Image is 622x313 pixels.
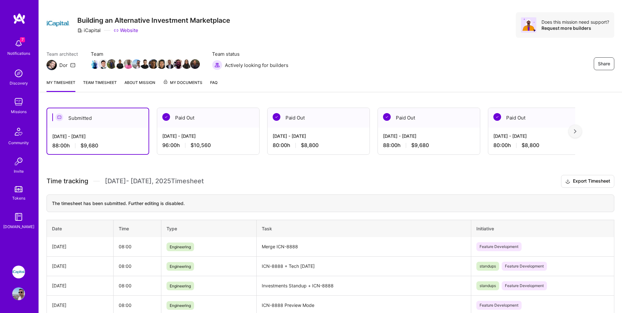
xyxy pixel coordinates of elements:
[594,57,614,70] button: Share
[59,62,68,69] div: Dor
[166,262,194,271] span: Engineering
[14,168,24,175] div: Invite
[47,51,78,57] span: Team architect
[12,37,25,50] img: bell
[191,142,211,149] span: $10,560
[105,177,204,185] span: [DATE] - [DATE] , 2025 Timesheet
[268,108,370,128] div: Paid Out
[12,287,25,300] img: User Avatar
[158,59,166,70] a: Team Member Avatar
[83,79,117,92] a: Team timesheet
[116,59,124,70] a: Team Member Avatar
[273,133,364,139] div: [DATE] - [DATE]
[493,113,501,121] img: Paid Out
[502,281,547,290] span: Feature Development
[13,13,26,24] img: logo
[476,301,522,310] span: Feature Development
[561,175,614,188] button: Export Timesheet
[12,195,25,202] div: Tokens
[140,59,150,69] img: Team Member Avatar
[114,237,161,257] td: 08:00
[47,220,114,237] th: Date
[383,113,391,121] img: Paid Out
[163,79,202,86] span: My Documents
[522,142,539,149] span: $8,800
[47,60,57,70] img: Team Architect
[149,59,158,70] a: Team Member Avatar
[163,79,202,92] a: My Documents
[257,237,471,257] td: Merge ICN-8888
[502,262,547,271] span: Feature Development
[3,223,34,230] div: [DOMAIN_NAME]
[107,59,116,69] img: Team Member Avatar
[52,243,108,250] div: [DATE]
[98,59,108,69] img: Team Member Avatar
[70,62,75,68] i: icon Mail
[47,108,149,128] div: Submitted
[114,276,161,295] td: 08:00
[11,266,27,278] a: iCapital: Building an Alternative Investment Marketplace
[565,178,570,185] i: icon Download
[174,59,183,70] a: Team Member Avatar
[12,95,25,108] img: teamwork
[161,220,256,237] th: Type
[90,59,100,69] img: Team Member Avatar
[488,108,590,128] div: Paid Out
[81,142,98,149] span: $9,680
[132,59,141,69] img: Team Member Avatar
[574,129,576,134] img: right
[124,59,133,69] img: Team Member Avatar
[471,220,614,237] th: Initiative
[166,301,194,310] span: Engineering
[47,177,88,185] span: Time tracking
[47,79,75,92] a: My timesheet
[273,113,280,121] img: Paid Out
[166,59,174,70] a: Team Member Avatar
[541,25,609,31] div: Request more builders
[11,108,27,115] div: Missions
[212,60,222,70] img: Actively looking for builders
[114,220,161,237] th: Time
[47,12,70,35] img: Company Logo
[11,287,27,300] a: User Avatar
[383,142,475,149] div: 88:00 h
[166,243,194,251] span: Engineering
[541,19,609,25] div: Does this mission need support?
[411,142,429,149] span: $9,680
[149,59,158,69] img: Team Member Avatar
[190,59,200,69] img: Team Member Avatar
[157,59,166,69] img: Team Member Avatar
[183,59,191,70] a: Team Member Avatar
[174,59,183,69] img: Team Member Avatar
[141,59,149,70] a: Team Member Avatar
[225,62,288,69] span: Actively looking for builders
[91,59,99,70] a: Team Member Avatar
[8,139,29,146] div: Community
[52,133,143,140] div: [DATE] - [DATE]
[383,133,475,139] div: [DATE] - [DATE]
[55,113,63,121] img: Submitted
[476,281,499,290] span: standups
[521,17,536,33] img: Avatar
[52,282,108,289] div: [DATE]
[493,142,585,149] div: 80:00 h
[12,67,25,80] img: discovery
[166,282,194,290] span: Engineering
[257,256,471,276] td: ICN-8888 + Tech [DATE]
[257,276,471,295] td: Investments Standup + ICN-8888
[165,59,175,69] img: Team Member Avatar
[162,113,170,121] img: Paid Out
[493,133,585,139] div: [DATE] - [DATE]
[476,262,499,271] span: standups
[598,61,610,67] span: Share
[124,79,155,92] a: About Mission
[12,210,25,223] img: guide book
[77,28,82,33] i: icon CompanyGray
[15,186,22,192] img: tokens
[114,27,138,34] a: Website
[77,16,230,24] h3: Building an Alternative Investment Marketplace
[91,51,199,57] span: Team
[47,194,614,212] div: The timesheet has been submitted. Further editing is disabled.
[132,59,141,70] a: Team Member Avatar
[162,142,254,149] div: 96:00 h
